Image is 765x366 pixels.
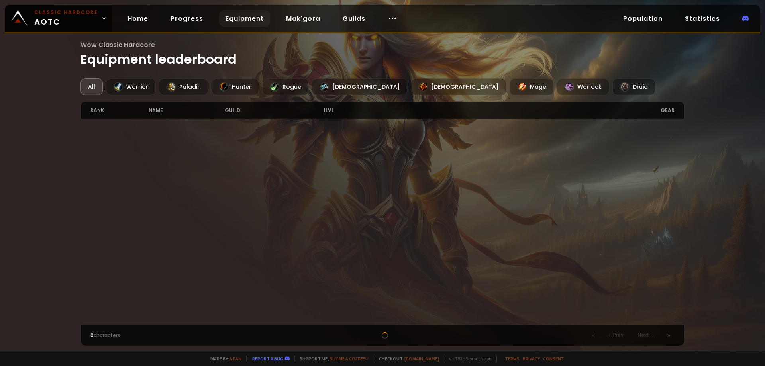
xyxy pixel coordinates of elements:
[612,78,655,95] div: Druid
[411,78,506,95] div: [DEMOGRAPHIC_DATA]
[679,10,726,27] a: Statistics
[312,78,408,95] div: [DEMOGRAPHIC_DATA]
[523,356,540,362] a: Privacy
[206,356,241,362] span: Made by
[262,78,309,95] div: Rogue
[212,78,259,95] div: Hunter
[404,356,439,362] a: [DOMAIN_NAME]
[219,10,270,27] a: Equipment
[252,356,283,362] a: Report a bug
[106,78,156,95] div: Warrior
[543,356,564,362] a: Consent
[374,356,439,362] span: Checkout
[90,332,94,339] span: 0
[613,331,624,339] span: Prev
[121,10,155,27] a: Home
[510,78,554,95] div: Mage
[505,356,520,362] a: Terms
[336,10,372,27] a: Guilds
[638,331,649,339] span: Next
[90,332,237,339] div: characters
[617,10,669,27] a: Population
[90,102,149,119] div: rank
[382,102,675,119] div: gear
[324,102,382,119] div: ilvl
[229,356,241,362] a: a fan
[80,40,685,50] span: Wow Classic Hardcore
[34,9,98,28] span: AOTC
[330,356,369,362] a: Buy me a coffee
[34,9,98,16] small: Classic Hardcore
[444,356,492,362] span: v. d752d5 - production
[164,10,210,27] a: Progress
[80,78,103,95] div: All
[294,356,369,362] span: Support me,
[80,40,685,69] h1: Equipment leaderboard
[280,10,327,27] a: Mak'gora
[149,102,225,119] div: name
[557,78,609,95] div: Warlock
[5,5,112,32] a: Classic HardcoreAOTC
[225,102,324,119] div: guild
[159,78,208,95] div: Paladin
